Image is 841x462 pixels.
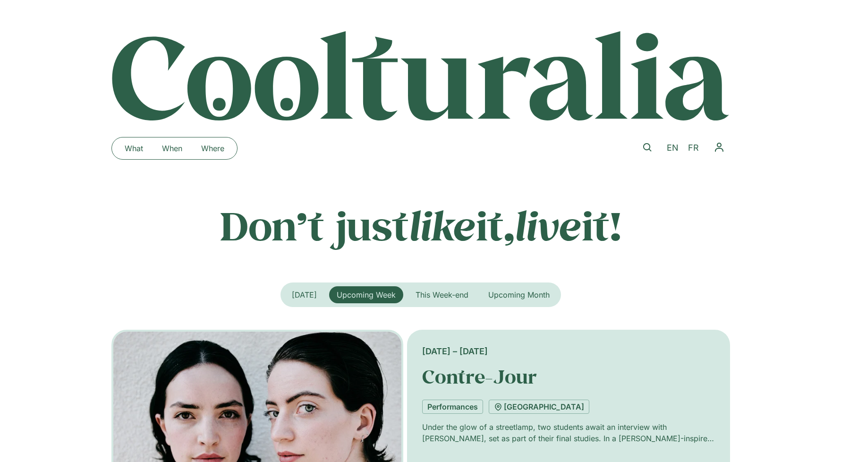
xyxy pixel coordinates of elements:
a: EN [662,141,683,155]
a: What [115,141,153,156]
span: EN [667,143,679,153]
span: Upcoming Week [337,290,396,299]
button: Menu Toggle [708,137,730,158]
p: Don’t just it, it! [111,202,730,249]
a: When [153,141,192,156]
div: [DATE] – [DATE] [422,345,715,358]
em: like [409,199,476,251]
a: Performances [422,400,483,414]
span: FR [688,143,699,153]
span: Upcoming Month [488,290,550,299]
a: FR [683,141,704,155]
span: [DATE] [292,290,317,299]
p: Under the glow of a streetlamp, two students await an interview with [PERSON_NAME], set as part o... [422,421,715,444]
a: Contre-Jour [422,364,537,389]
nav: Menu [115,141,234,156]
span: This Week-end [416,290,468,299]
a: [GEOGRAPHIC_DATA] [489,400,589,414]
em: live [515,199,582,251]
nav: Menu [708,137,730,158]
a: Where [192,141,234,156]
